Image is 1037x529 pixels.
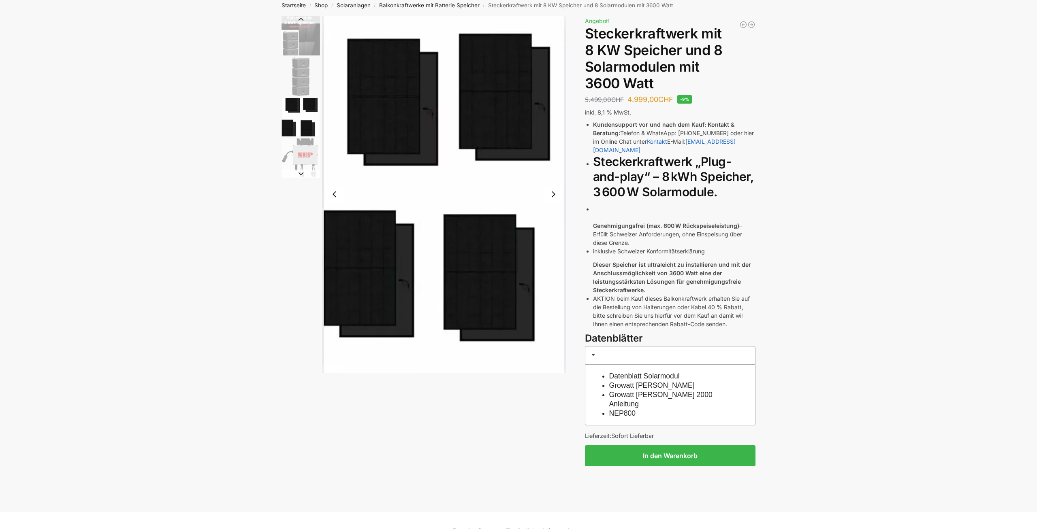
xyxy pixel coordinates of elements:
h2: Steckerkraftwerk „Plug-and-play“ – 8 kWh Speicher, 3 600 W Solarmodule. [593,154,755,200]
h1: Steckerkraftwerk mit 8 KW Speicher und 8 Solarmodulen mit 3600 Watt [585,25,755,91]
img: 6 Module bificiaL [282,98,320,136]
a: Growatt [PERSON_NAME] 2000 Anleitung [609,391,713,408]
a: Datenblatt Solarmodul [609,372,680,380]
a: Balkonkraftwerke mit Batterie Speicher [379,2,480,8]
span: Angebot! [585,17,610,24]
a: Startseite [282,2,306,8]
a: Shop [314,2,328,8]
button: In den Warenkorb [585,445,755,466]
span: / [328,2,336,9]
span: / [480,2,488,9]
p: – Erfüllt Schweizer Anforderungen, ohne Einspeisung über diese Grenze. [593,221,755,247]
li: 3 / 4 [322,16,566,373]
button: Previous slide [282,15,320,23]
strong: Kundensupport vor und nach dem Kauf: [593,121,706,128]
strong: Kontakt & Beratung: [593,121,734,136]
li: 1 / 4 [280,16,320,56]
span: CHF [658,95,673,104]
strong: Genehmigungsfrei (max. 600 W Rückspeiseleistung) [593,222,739,229]
span: / [306,2,314,9]
a: [EMAIL_ADDRESS][DOMAIN_NAME] [593,138,736,153]
img: NEP_800 [282,138,320,177]
strong: Dieser Speicher ist ultraleicht zu installieren und mit der Anschlussmöglichkeit von 3600 Watt ei... [593,261,751,293]
a: Kontakt [647,138,667,145]
img: 6 Module bificiaL [322,16,566,373]
span: / [371,2,379,9]
span: -9% [677,95,692,104]
a: 900/600 mit 2,2 kWh Marstek Speicher [747,21,755,29]
bdi: 5.499,00 [585,96,624,104]
li: Telefon & WhatsApp: [PHONE_NUMBER] oder hier im Online Chat unter E-Mail: [593,120,755,154]
a: Solaranlagen [337,2,371,8]
p: inklusive Schweizer Konformitätserklärung [593,247,755,255]
span: CHF [611,96,624,104]
a: Growatt [PERSON_NAME] [609,381,695,389]
bdi: 4.999,00 [627,95,673,104]
button: Next slide [282,170,320,178]
h3: Datenblätter [585,331,755,346]
iframe: Sicherer Rahmen für schnelle Bezahlvorgänge [583,471,757,493]
a: Flexible Solarpanels (2×120 W) & SolarLaderegler [739,21,747,29]
li: 3 / 4 [280,97,320,137]
li: 2 / 4 [280,56,320,97]
li: AKTION beim Kauf dieses Balkonkraftwerk erhalten Sie auf die Bestellung von Halterungen oder Kabe... [593,294,755,328]
li: 4 / 4 [280,137,320,178]
button: Next slide [545,186,562,203]
button: Previous slide [326,186,343,203]
img: Balkonkraftwerk mit 3600 Watt [282,57,320,96]
span: inkl. 8,1 % MwSt. [585,109,631,116]
a: NEP800 [609,409,636,417]
span: Sofort Lieferbar [611,432,654,439]
span: Lieferzeit: [585,432,654,439]
img: 8kw-3600-watt-Collage.jpg [282,16,320,55]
